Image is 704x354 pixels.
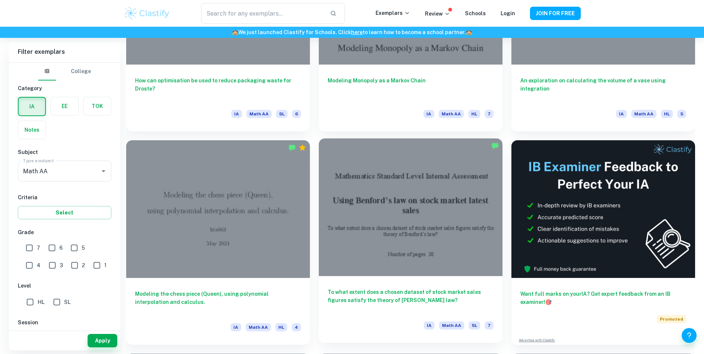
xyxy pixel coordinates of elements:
[18,282,111,290] h6: Level
[520,76,686,101] h6: An exploration on calculating the volume of a vase using integration
[37,244,40,252] span: 7
[616,110,627,118] span: IA
[276,110,288,118] span: SL
[59,244,63,252] span: 6
[60,261,63,269] span: 3
[376,9,410,17] p: Exemplars
[424,321,435,330] span: IA
[246,323,271,331] span: Math AA
[465,10,486,16] a: Schools
[88,334,117,347] button: Apply
[18,121,46,139] button: Notes
[545,299,551,305] span: 🎯
[631,110,656,118] span: Math AA
[292,323,301,331] span: 4
[657,315,686,323] span: Promoted
[288,144,296,151] img: Marked
[319,140,502,345] a: To what extent does a chosen dataset of stock market sales figures satisfy the theory of [PERSON_...
[520,290,686,306] h6: Want full marks on your IA ? Get expert feedback from an IB examiner!
[682,328,697,343] button: Help and Feedback
[491,142,499,150] img: Marked
[104,261,107,269] span: 1
[38,63,91,81] div: Filter type choice
[328,288,494,312] h6: To what extent does a chosen dataset of stock market sales figures satisfy the theory of [PERSON_...
[423,110,434,118] span: IA
[468,110,480,118] span: HL
[511,140,695,345] a: Want full marks on yourIA? Get expert feedback from an IB examiner!PromotedAdvertise with Clastify
[124,6,171,21] img: Clastify logo
[230,323,241,331] span: IA
[18,193,111,201] h6: Criteria
[23,157,54,164] label: Type a subject
[18,84,111,92] h6: Category
[466,29,472,35] span: 🏫
[37,298,45,306] span: HL
[661,110,673,118] span: HL
[18,228,111,236] h6: Grade
[51,97,78,115] button: EE
[232,29,238,35] span: 🏫
[1,28,703,36] h6: We just launched Clastify for Schools. Click to learn how to become a school partner.
[18,148,111,156] h6: Subject
[82,261,85,269] span: 2
[425,10,450,18] p: Review
[439,321,464,330] span: Math AA
[135,76,301,101] h6: How can optimisation be used to reduce packaging waste for Droste?
[519,338,555,343] a: Advertise with Clastify
[201,3,324,24] input: Search for any exemplars...
[351,29,363,35] a: here
[135,290,301,314] h6: Modeling the chess piece (Queen), using polynomial interpolation and calculus.
[84,97,111,115] button: TOK
[18,318,111,327] h6: Session
[469,321,480,330] span: SL
[292,110,301,118] span: 6
[98,166,109,176] button: Open
[501,10,515,16] a: Login
[18,206,111,219] button: Select
[82,244,85,252] span: 5
[485,110,494,118] span: 7
[299,144,306,151] div: Premium
[71,63,91,81] button: College
[231,110,242,118] span: IA
[439,110,464,118] span: Math AA
[677,110,686,118] span: 5
[37,261,40,269] span: 4
[511,140,695,278] img: Thumbnail
[530,7,581,20] button: JOIN FOR FREE
[328,76,494,101] h6: Modeling Monopoly as a Markov Chain
[19,98,45,115] button: IA
[246,110,272,118] span: Math AA
[126,140,310,345] a: Modeling the chess piece (Queen), using polynomial interpolation and calculus.IAMath AAHL4
[9,42,120,62] h6: Filter exemplars
[64,298,71,306] span: SL
[485,321,494,330] span: 7
[275,323,287,331] span: HL
[38,63,56,81] button: IB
